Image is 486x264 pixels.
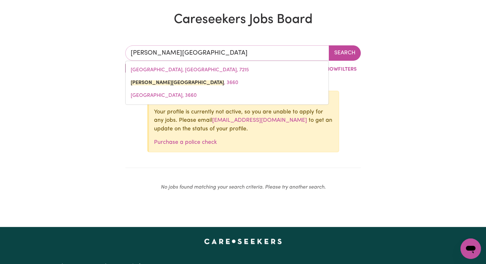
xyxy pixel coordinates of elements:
span: , 3660 [131,80,238,85]
a: [EMAIL_ADDRESS][DOMAIN_NAME] [212,118,307,123]
em: No jobs found matching your search criteria. Please try another search. [161,185,326,190]
span: Show [323,67,338,72]
p: Your profile is currently not active, so you are unable to apply for any jobs. Please email to ge... [154,108,334,133]
a: Purchase a police check [154,140,217,145]
mark: [PERSON_NAME][GEOGRAPHIC_DATA] [131,80,224,85]
button: ShowFilters [311,63,361,75]
a: SEYMOUR, Victoria, 3660 [126,76,328,89]
button: Search [329,45,361,61]
a: SEYMOUR, Tasmania, 7215 [126,64,328,76]
div: menu-options [125,61,329,105]
input: Enter a suburb or postcode [125,45,329,61]
a: SEYMOUR SOUTH, Victoria, 3660 [126,89,328,102]
iframe: To enrich screen reader interactions, please activate Accessibility in Grammarly extension settings [460,238,481,259]
a: Careseekers home page [204,238,282,244]
span: [GEOGRAPHIC_DATA], 3660 [131,93,197,98]
span: [GEOGRAPHIC_DATA], [GEOGRAPHIC_DATA], 7215 [131,67,249,73]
